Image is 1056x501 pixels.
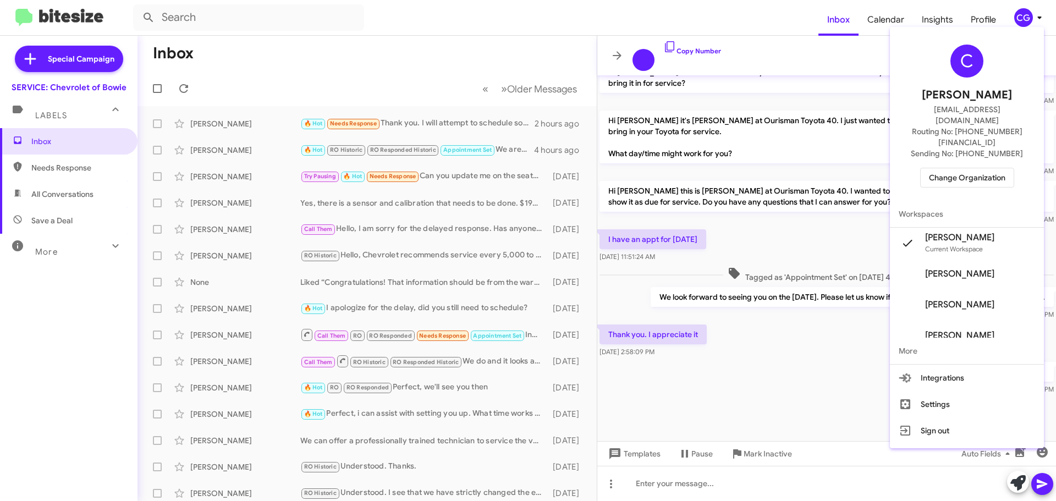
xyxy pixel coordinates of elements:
span: [PERSON_NAME] [925,330,994,341]
span: Change Organization [929,168,1005,187]
span: Routing No: [PHONE_NUMBER][FINANCIAL_ID] [903,126,1031,148]
span: Workspaces [890,201,1044,227]
span: [PERSON_NAME] [925,232,994,243]
div: C [950,45,983,78]
span: [EMAIL_ADDRESS][DOMAIN_NAME] [903,104,1031,126]
button: Change Organization [920,168,1014,188]
button: Integrations [890,365,1044,391]
span: More [890,338,1044,364]
span: [PERSON_NAME] [922,86,1012,104]
span: Sending No: [PHONE_NUMBER] [911,148,1023,159]
button: Sign out [890,417,1044,444]
span: [PERSON_NAME] [925,268,994,279]
button: Settings [890,391,1044,417]
span: [PERSON_NAME] [925,299,994,310]
span: Current Workspace [925,245,983,253]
